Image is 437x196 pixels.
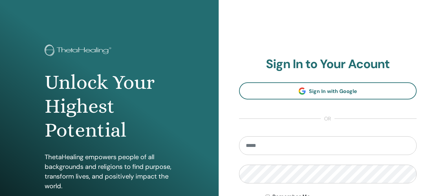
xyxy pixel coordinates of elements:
h1: Unlock Your Highest Potential [45,70,174,142]
p: ThetaHealing empowers people of all backgrounds and religions to find purpose, transform lives, a... [45,152,174,191]
span: or [321,115,334,123]
a: Sign In with Google [239,82,417,99]
span: Sign In with Google [309,88,357,95]
h2: Sign In to Your Acount [239,57,417,72]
